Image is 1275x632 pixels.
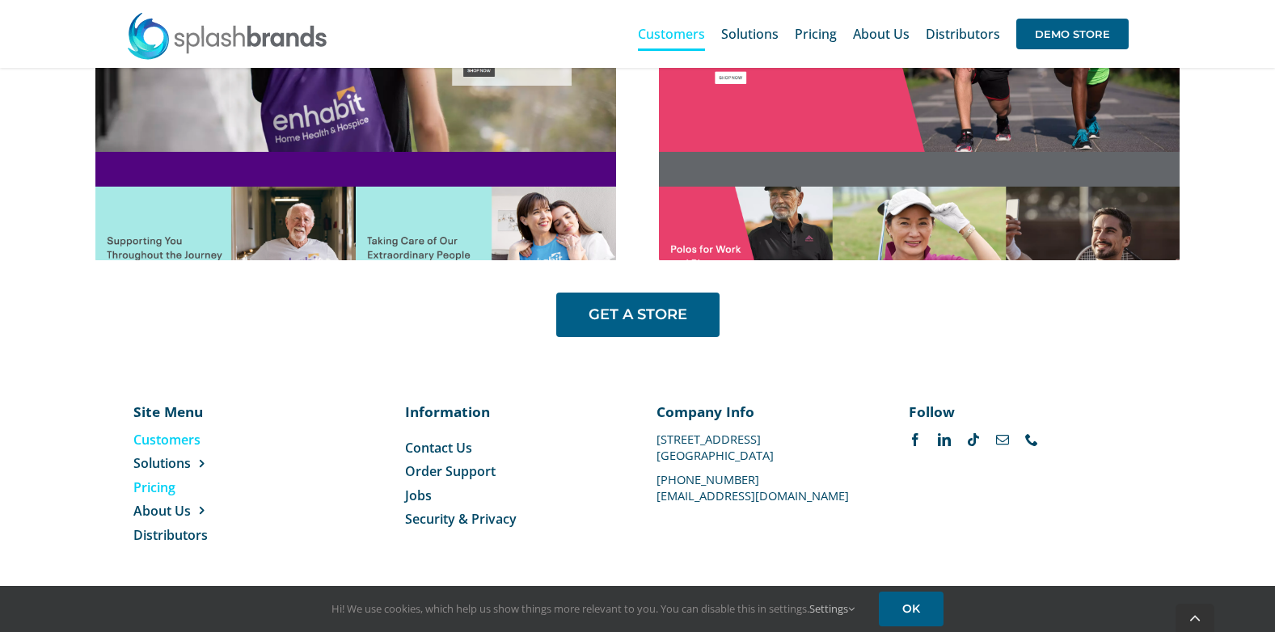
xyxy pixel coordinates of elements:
[909,402,1122,421] p: Follow
[938,433,951,446] a: linkedin
[589,306,687,323] span: GET A STORE
[656,402,870,421] p: Company Info
[405,487,619,504] a: Jobs
[556,293,720,337] a: GET A STORE
[405,402,619,421] p: Information
[405,510,517,528] span: Security & Privacy
[809,601,855,616] a: Settings
[405,510,619,528] a: Security & Privacy
[926,27,1000,40] span: Distributors
[795,27,837,40] span: Pricing
[133,454,191,472] span: Solutions
[926,8,1000,60] a: Distributors
[133,478,175,496] span: Pricing
[133,502,191,520] span: About Us
[721,27,779,40] span: Solutions
[126,11,328,60] img: SplashBrands.com Logo
[405,439,619,457] a: Contact Us
[967,433,980,446] a: tiktok
[1025,433,1038,446] a: phone
[331,601,855,616] span: Hi! We use cookies, which help us show things more relevant to you. You can disable this in setti...
[133,502,269,520] a: About Us
[879,592,944,626] a: OK
[795,8,837,60] a: Pricing
[996,433,1009,446] a: mail
[909,433,922,446] a: facebook
[133,526,269,544] a: Distributors
[638,27,705,40] span: Customers
[853,27,910,40] span: About Us
[133,431,269,449] a: Customers
[133,478,269,496] a: Pricing
[405,462,496,480] span: Order Support
[638,8,1129,60] nav: Main Menu Sticky
[1016,19,1129,49] span: DEMO STORE
[133,526,208,544] span: Distributors
[133,431,201,449] span: Customers
[133,454,269,472] a: Solutions
[405,487,432,504] span: Jobs
[405,439,472,457] span: Contact Us
[133,402,269,421] p: Site Menu
[405,439,619,529] nav: Menu
[1016,8,1129,60] a: DEMO STORE
[638,8,705,60] a: Customers
[405,462,619,480] a: Order Support
[133,431,269,544] nav: Menu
